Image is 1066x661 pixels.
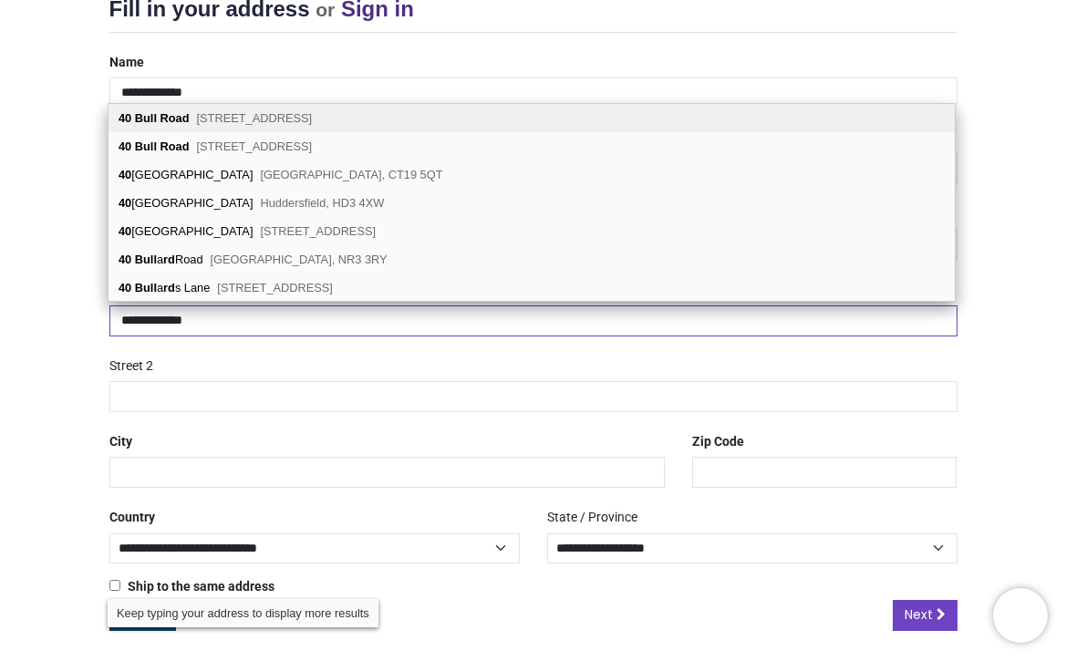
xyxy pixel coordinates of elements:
[109,160,955,189] div: [GEOGRAPHIC_DATA]
[109,502,155,533] label: Country
[119,168,131,181] b: 40
[119,111,131,125] b: 40
[893,600,957,631] a: Next
[135,281,157,294] b: Bull
[109,427,132,458] label: City
[163,253,175,266] b: rd
[119,139,131,153] b: 40
[109,189,955,217] div: [GEOGRAPHIC_DATA]
[109,47,144,78] label: Name
[260,196,384,210] span: Huddersfield, HD3 4XW
[197,111,313,125] span: [STREET_ADDRESS]
[108,599,378,627] div: Keep typing your address to display more results
[109,578,274,596] label: Ship to the same address
[109,217,955,245] div: [GEOGRAPHIC_DATA]
[119,253,131,266] b: 40
[109,351,153,382] label: Street 2
[109,104,955,302] div: address list
[109,580,120,591] input: Ship to the same address
[547,502,637,533] label: State / Province
[119,281,131,294] b: 40
[197,139,313,153] span: [STREET_ADDRESS]
[109,245,955,274] div: a Road
[135,111,157,125] b: Bull
[692,427,744,458] label: Zip Code
[119,196,131,210] b: 40
[993,588,1048,643] iframe: Brevo live chat
[109,274,955,301] div: a s Lane
[217,281,333,294] span: [STREET_ADDRESS]
[160,111,190,125] b: Road
[260,224,376,238] span: [STREET_ADDRESS]
[163,281,175,294] b: rd
[905,605,933,624] span: Next
[135,253,157,266] b: Bull
[119,224,131,238] b: 40
[135,139,157,153] b: Bull
[211,253,388,266] span: [GEOGRAPHIC_DATA], NR3 3RY
[260,168,442,181] span: [GEOGRAPHIC_DATA], CT19 5QT
[160,139,190,153] b: Road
